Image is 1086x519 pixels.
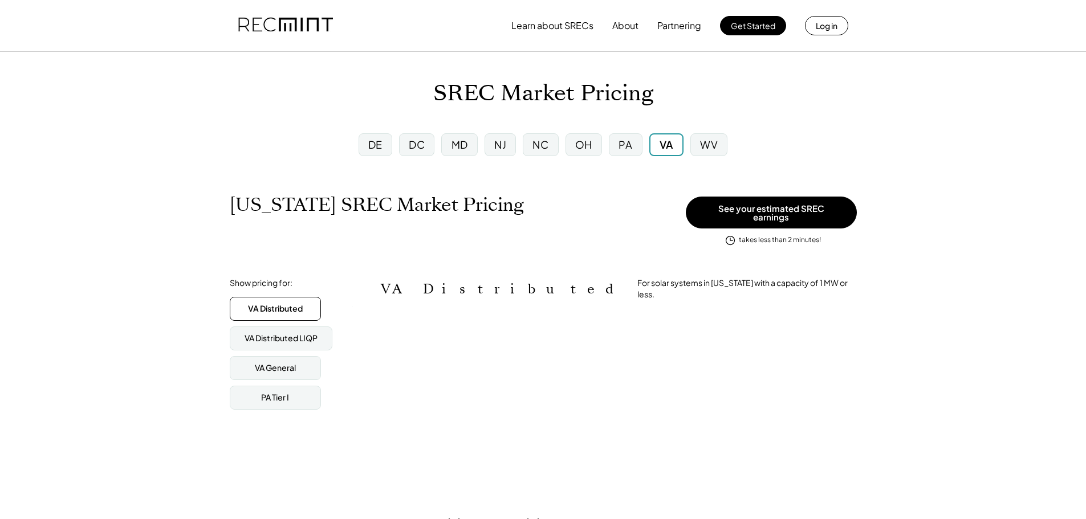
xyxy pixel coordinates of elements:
[433,80,653,107] h1: SREC Market Pricing
[700,137,718,152] div: WV
[368,137,383,152] div: DE
[255,362,296,374] div: VA General
[230,277,292,289] div: Show pricing for:
[739,235,821,245] div: takes less than 2 minutes!
[612,14,638,37] button: About
[409,137,425,152] div: DC
[805,16,848,35] button: Log in
[238,6,333,45] img: recmint-logotype%403x.png
[575,137,592,152] div: OH
[452,137,468,152] div: MD
[660,137,673,152] div: VA
[261,392,289,403] div: PA Tier I
[720,16,786,35] button: Get Started
[637,277,857,300] div: For solar systems in [US_STATE] with a capacity of 1 MW or less.
[657,14,701,37] button: Partnering
[511,14,593,37] button: Learn about SRECs
[532,137,548,152] div: NC
[381,281,620,297] h2: VA Distributed
[686,197,857,228] button: See your estimated SREC earnings
[619,137,632,152] div: PA
[230,194,524,216] h1: [US_STATE] SREC Market Pricing
[494,137,506,152] div: NJ
[248,303,303,314] div: VA Distributed
[245,333,318,344] div: VA Distributed LIQP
